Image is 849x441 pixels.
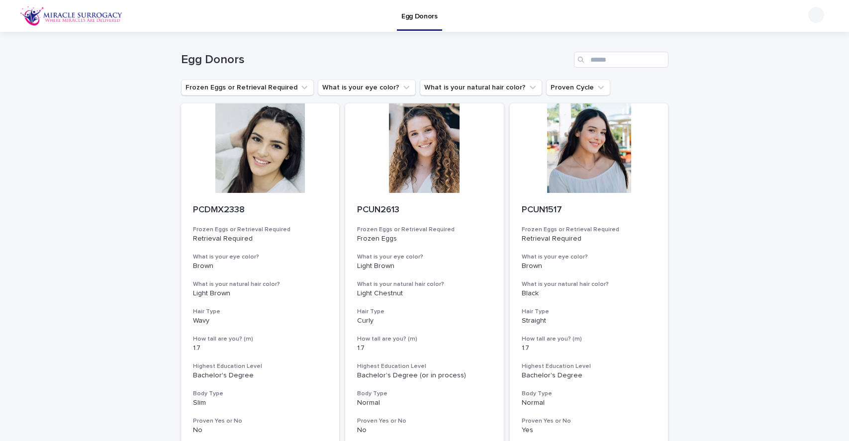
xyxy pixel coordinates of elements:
[193,226,328,234] h3: Frozen Eggs or Retrieval Required
[522,417,657,425] h3: Proven Yes or No
[522,280,657,288] h3: What is your natural hair color?
[357,417,492,425] h3: Proven Yes or No
[193,399,328,407] p: Slim
[193,426,328,435] p: No
[522,317,657,325] p: Straight
[193,317,328,325] p: Wavy
[193,417,328,425] h3: Proven Yes or No
[357,280,492,288] h3: What is your natural hair color?
[357,371,492,380] p: Bachelor's Degree (or in process)
[193,253,328,261] h3: What is your eye color?
[522,253,657,261] h3: What is your eye color?
[522,390,657,398] h3: Body Type
[522,399,657,407] p: Normal
[193,362,328,370] h3: Highest Education Level
[181,53,570,67] h1: Egg Donors
[357,235,492,243] p: Frozen Eggs
[357,344,492,353] p: 1.7
[357,399,492,407] p: Normal
[522,262,657,270] p: Brown
[357,308,492,316] h3: Hair Type
[193,344,328,353] p: 1.7
[357,362,492,370] h3: Highest Education Level
[20,6,123,26] img: OiFFDOGZQuirLhrlO1ag
[546,80,610,95] button: Proven Cycle
[522,344,657,353] p: 1.7
[357,226,492,234] h3: Frozen Eggs or Retrieval Required
[357,317,492,325] p: Curly
[522,235,657,243] p: Retrieval Required
[522,426,657,435] p: Yes
[193,371,328,380] p: Bachelor's Degree
[357,289,492,298] p: Light Chestnut
[193,235,328,243] p: Retrieval Required
[193,205,328,216] p: PCDMX2338
[357,253,492,261] h3: What is your eye color?
[357,262,492,270] p: Light Brown
[522,308,657,316] h3: Hair Type
[522,362,657,370] h3: Highest Education Level
[318,80,416,95] button: What is your eye color?
[357,426,492,435] p: No
[357,205,492,216] p: PCUN2613
[357,335,492,343] h3: How tall are you? (m)
[574,52,668,68] input: Search
[522,289,657,298] p: Black
[522,226,657,234] h3: Frozen Eggs or Retrieval Required
[522,371,657,380] p: Bachelor's Degree
[193,308,328,316] h3: Hair Type
[193,390,328,398] h3: Body Type
[522,205,657,216] p: PCUN1517
[193,280,328,288] h3: What is your natural hair color?
[420,80,542,95] button: What is your natural hair color?
[193,335,328,343] h3: How tall are you? (m)
[522,335,657,343] h3: How tall are you? (m)
[193,289,328,298] p: Light Brown
[357,390,492,398] h3: Body Type
[193,262,328,270] p: Brown
[181,80,314,95] button: Frozen Eggs or Retrieval Required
